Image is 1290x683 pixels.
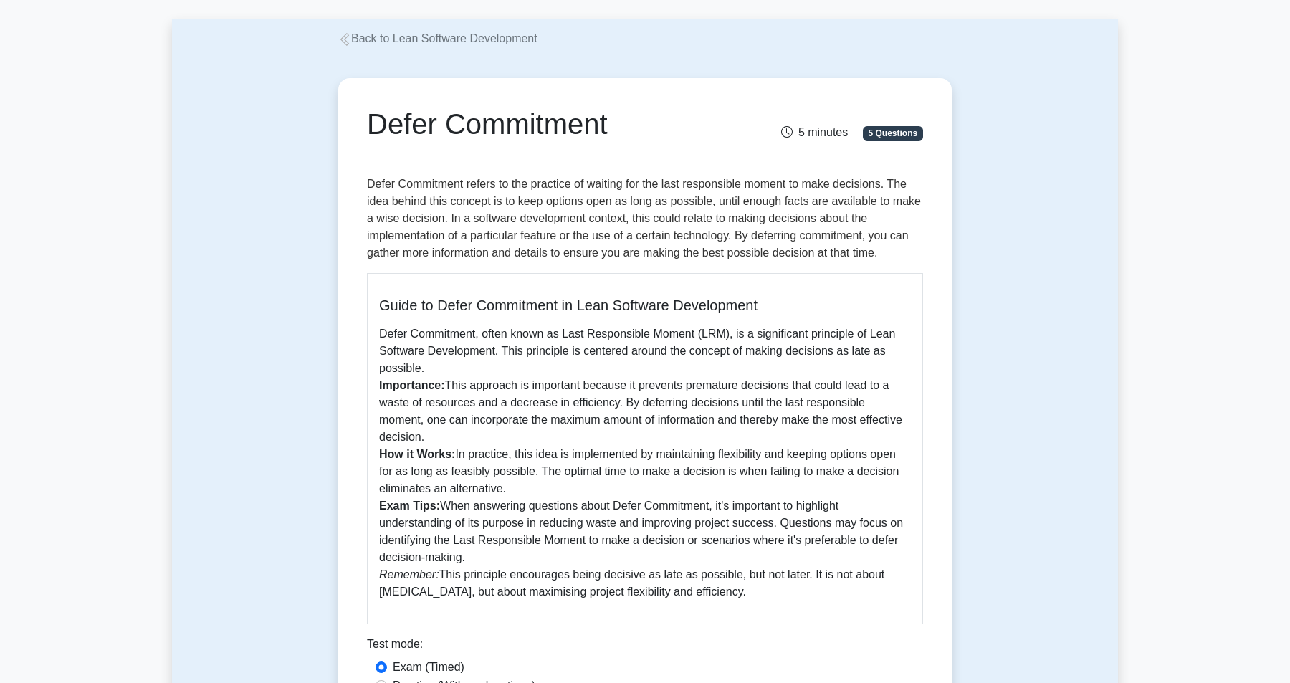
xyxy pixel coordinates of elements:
[379,500,440,512] b: Exam Tips:
[379,325,911,601] p: Defer Commitment, often known as Last Responsible Moment (LRM), is a significant principle of Lea...
[367,636,923,659] div: Test mode:
[379,297,911,314] h5: Guide to Defer Commitment in Lean Software Development
[379,448,455,460] b: How it Works:
[338,32,537,44] a: Back to Lean Software Development
[367,176,923,262] p: Defer Commitment refers to the practice of waiting for the last responsible moment to make decisi...
[379,379,445,391] b: Importance:
[379,568,439,581] i: Remember:
[393,659,464,676] label: Exam (Timed)
[367,107,732,141] h1: Defer Commitment
[863,126,923,140] span: 5 Questions
[781,126,848,138] span: 5 minutes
